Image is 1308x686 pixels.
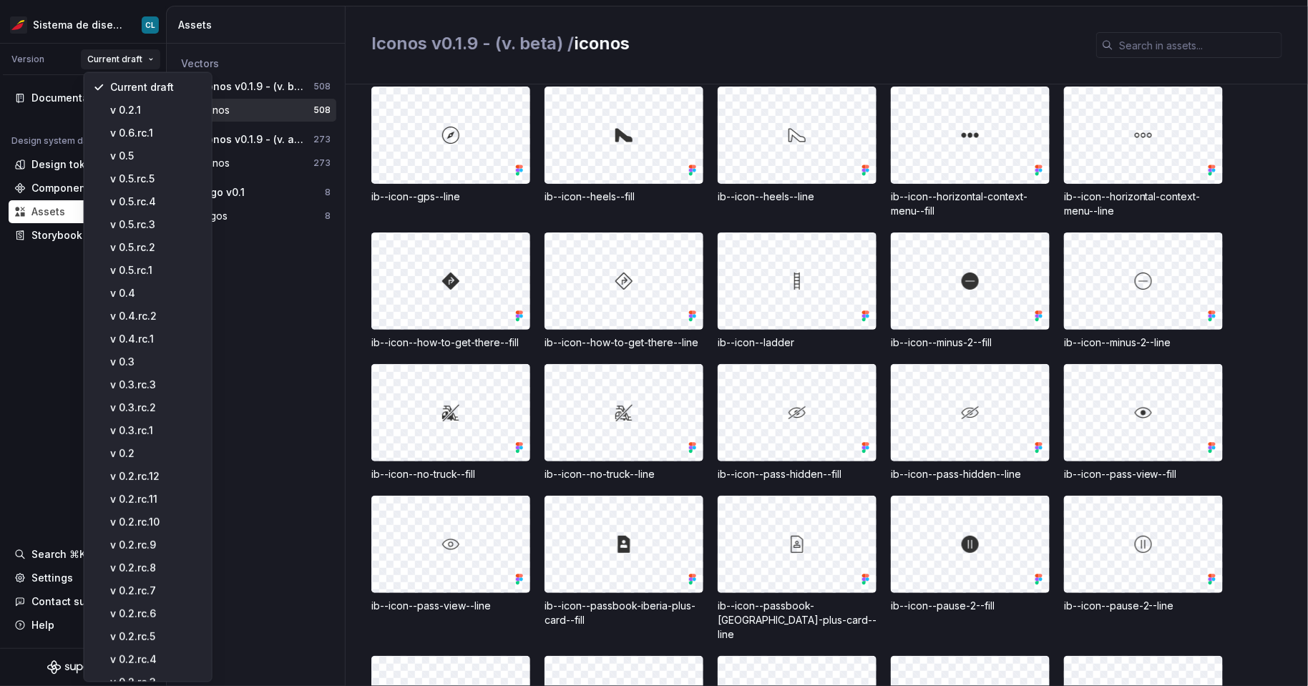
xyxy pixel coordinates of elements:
div: v 0.5.rc.1 [110,263,203,278]
div: v 0.2.rc.11 [110,492,203,506]
div: v 0.2.rc.5 [110,629,203,644]
div: v 0.2.1 [110,103,203,117]
div: v 0.4 [110,286,203,300]
div: v 0.4.rc.2 [110,309,203,323]
div: v 0.4.rc.1 [110,332,203,346]
div: v 0.2.rc.6 [110,607,203,621]
div: v 0.2.rc.4 [110,652,203,667]
div: v 0.5.rc.4 [110,195,203,209]
div: v 0.2 [110,446,203,461]
div: v 0.3.rc.2 [110,401,203,415]
div: v 0.3.rc.3 [110,378,203,392]
div: v 0.6.rc.1 [110,126,203,140]
div: v 0.2.rc.8 [110,561,203,575]
div: v 0.3.rc.1 [110,423,203,438]
div: Current draft [110,80,203,94]
div: v 0.2.rc.7 [110,584,203,598]
div: v 0.5 [110,149,203,163]
div: v 0.5.rc.3 [110,217,203,232]
div: v 0.5.rc.2 [110,240,203,255]
div: v 0.2.rc.12 [110,469,203,484]
div: v 0.2.rc.9 [110,538,203,552]
div: v 0.2.rc.10 [110,515,203,529]
div: v 0.5.rc.5 [110,172,203,186]
div: v 0.3 [110,355,203,369]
